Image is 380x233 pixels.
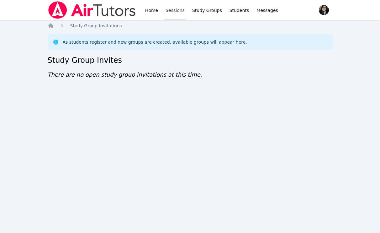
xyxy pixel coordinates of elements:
nav: Breadcrumb [48,23,333,29]
div: As students register and new groups are created, available groups will appear here. [63,39,247,45]
a: Study Group Invitations [70,23,122,29]
h2: Study Group Invites [48,55,333,65]
span: Study Group Invitations [70,23,122,28]
img: Air Tutors [48,1,136,19]
span: Messages [256,7,278,14]
span: There are no open study group invitations at this time. [48,71,202,78]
